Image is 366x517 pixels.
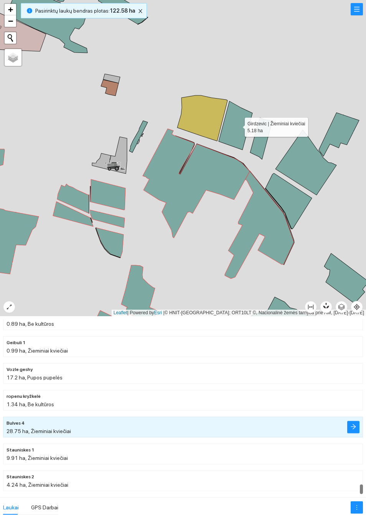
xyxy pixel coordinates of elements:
[5,32,16,44] button: Initiate a new search
[7,446,35,454] span: Stauniskes 1
[305,301,317,313] button: column-width
[7,455,68,461] span: 9.91 ha, Žieminiai kviečiai
[35,7,135,15] span: Pasirinktų laukų bendras plotas :
[7,374,63,381] span: 17.2 ha, Pupos pupelės
[136,8,145,14] span: close
[8,5,13,14] span: +
[7,366,33,373] span: Vozle geshy
[154,310,162,315] a: Esri
[7,420,25,427] span: Bulves 4
[351,504,363,510] span: more
[351,501,363,514] button: more
[351,301,363,313] button: aim
[7,348,68,354] span: 0.99 ha, Žieminiai kviečiai
[7,428,71,434] span: 28.75 ha, Žieminiai kviečiai
[7,482,68,488] span: 4.24 ha, Žieminiai kviečiai
[5,49,21,66] a: Layers
[27,8,32,13] span: info-circle
[305,304,317,310] span: column-width
[7,393,41,400] span: ropenu kryžkelė
[7,321,54,327] span: 0.89 ha, Be kultūros
[3,304,15,310] span: expand-alt
[351,304,363,310] span: aim
[163,310,165,315] span: |
[136,7,145,16] button: close
[347,421,359,433] button: arrow-right
[31,503,58,512] div: GPS Darbai
[112,310,366,316] div: | Powered by © HNIT-[GEOGRAPHIC_DATA]; ORT10LT ©, Nacionalinė žemės tarnyba prie AM, [DATE]-[DATE]
[7,339,26,346] span: Geibuli 1
[350,423,356,431] span: arrow-right
[8,16,13,26] span: −
[351,3,363,15] button: menu
[5,15,16,27] a: Zoom out
[7,401,54,407] span: 1.34 ha, Be kultūros
[7,473,34,481] span: Stauniskes 2
[5,4,16,15] a: Zoom in
[110,8,135,14] b: 122.58 ha
[3,503,19,512] div: Laukai
[114,310,127,315] a: Leaflet
[3,301,15,313] button: expand-alt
